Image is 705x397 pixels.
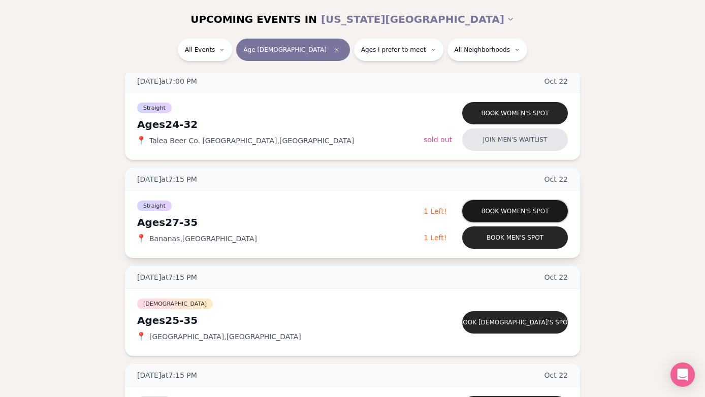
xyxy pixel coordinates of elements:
span: Age [DEMOGRAPHIC_DATA] [243,46,326,54]
div: Ages 25-35 [137,313,424,327]
button: [US_STATE][GEOGRAPHIC_DATA] [321,8,515,30]
button: Age [DEMOGRAPHIC_DATA]Clear age [236,39,349,61]
span: [DATE] at 7:15 PM [137,370,197,380]
span: All Events [185,46,215,54]
span: 📍 [137,137,145,145]
button: Join men's waitlist [462,128,568,151]
button: Book [DEMOGRAPHIC_DATA]'s spot [462,311,568,334]
span: Talea Beer Co. [GEOGRAPHIC_DATA] , [GEOGRAPHIC_DATA] [149,136,354,146]
span: Bananas , [GEOGRAPHIC_DATA] [149,234,257,244]
button: Book women's spot [462,200,568,222]
span: Clear age [331,44,343,56]
button: Ages I prefer to meet [354,39,443,61]
div: Ages 24-32 [137,117,424,131]
span: Oct 22 [544,174,568,184]
button: Book men's spot [462,226,568,249]
div: Open Intercom Messenger [670,362,695,387]
span: [DEMOGRAPHIC_DATA] [137,299,213,309]
span: [GEOGRAPHIC_DATA] , [GEOGRAPHIC_DATA] [149,332,301,342]
span: Oct 22 [544,370,568,380]
button: Book women's spot [462,102,568,124]
span: Ages I prefer to meet [361,46,426,54]
span: Straight [137,201,172,211]
button: All Events [178,39,232,61]
span: 1 Left! [424,207,446,215]
span: 📍 [137,235,145,243]
span: [DATE] at 7:15 PM [137,174,197,184]
span: [DATE] at 7:00 PM [137,76,197,86]
span: All Neighborhoods [455,46,510,54]
div: Ages 27-35 [137,215,424,229]
span: [DATE] at 7:15 PM [137,272,197,282]
span: Sold Out [424,136,452,144]
button: All Neighborhoods [447,39,527,61]
span: 1 Left! [424,234,446,242]
span: Oct 22 [544,76,568,86]
span: UPCOMING EVENTS IN [190,12,317,26]
span: 📍 [137,333,145,341]
span: Oct 22 [544,272,568,282]
span: Straight [137,103,172,113]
